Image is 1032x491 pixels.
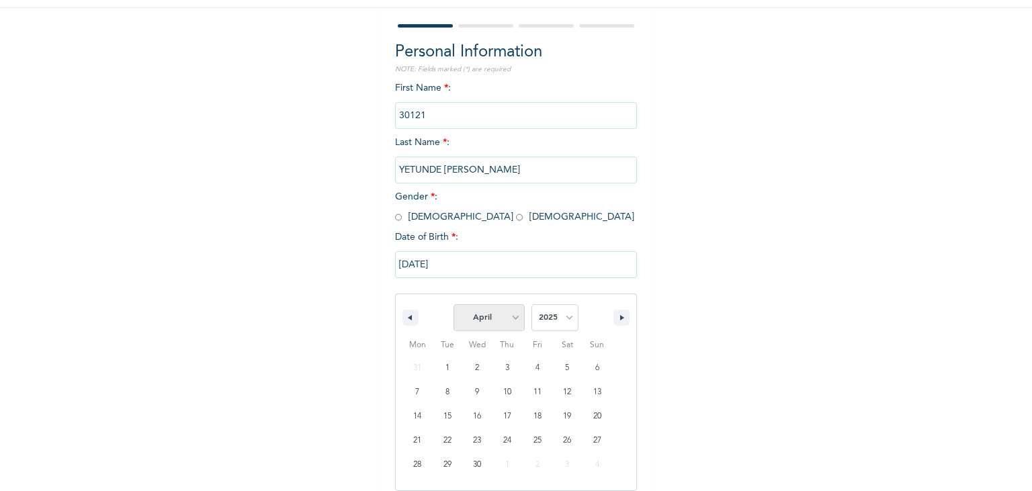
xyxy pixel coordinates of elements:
[522,429,552,453] button: 25
[563,429,571,453] span: 26
[533,404,542,429] span: 18
[595,356,599,380] span: 6
[433,356,463,380] button: 1
[395,157,637,183] input: Enter your last name
[582,380,612,404] button: 13
[443,429,451,453] span: 22
[395,138,637,175] span: Last Name :
[492,334,523,356] span: Thu
[565,356,569,380] span: 5
[433,380,463,404] button: 8
[552,380,583,404] button: 12
[433,429,463,453] button: 22
[395,64,637,75] p: NOTE: Fields marked (*) are required
[533,429,542,453] span: 25
[462,429,492,453] button: 23
[402,453,433,477] button: 28
[492,356,523,380] button: 3
[593,404,601,429] span: 20
[533,380,542,404] span: 11
[443,404,451,429] span: 15
[462,356,492,380] button: 2
[402,380,433,404] button: 7
[582,429,612,453] button: 27
[563,380,571,404] span: 12
[503,380,511,404] span: 10
[522,404,552,429] button: 18
[462,404,492,429] button: 16
[582,356,612,380] button: 6
[402,429,433,453] button: 21
[402,334,433,356] span: Mon
[492,404,523,429] button: 17
[563,404,571,429] span: 19
[395,230,458,244] span: Date of Birth :
[473,453,481,477] span: 30
[462,453,492,477] button: 30
[415,380,419,404] span: 7
[505,356,509,380] span: 3
[445,380,449,404] span: 8
[473,404,481,429] span: 16
[535,356,540,380] span: 4
[413,429,421,453] span: 21
[475,356,479,380] span: 2
[462,380,492,404] button: 9
[552,334,583,356] span: Sat
[433,334,463,356] span: Tue
[413,453,421,477] span: 28
[473,429,481,453] span: 23
[492,380,523,404] button: 10
[522,356,552,380] button: 4
[445,356,449,380] span: 1
[413,404,421,429] span: 14
[433,404,463,429] button: 15
[503,404,511,429] span: 17
[552,429,583,453] button: 26
[492,429,523,453] button: 24
[395,102,637,129] input: Enter your first name
[433,453,463,477] button: 29
[395,40,637,64] h2: Personal Information
[443,453,451,477] span: 29
[522,380,552,404] button: 11
[395,192,634,222] span: Gender : [DEMOGRAPHIC_DATA] [DEMOGRAPHIC_DATA]
[593,429,601,453] span: 27
[503,429,511,453] span: 24
[582,334,612,356] span: Sun
[475,380,479,404] span: 9
[522,334,552,356] span: Fri
[552,356,583,380] button: 5
[582,404,612,429] button: 20
[395,251,637,278] input: DD-MM-YYYY
[462,334,492,356] span: Wed
[593,380,601,404] span: 13
[395,83,637,120] span: First Name :
[402,404,433,429] button: 14
[552,404,583,429] button: 19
